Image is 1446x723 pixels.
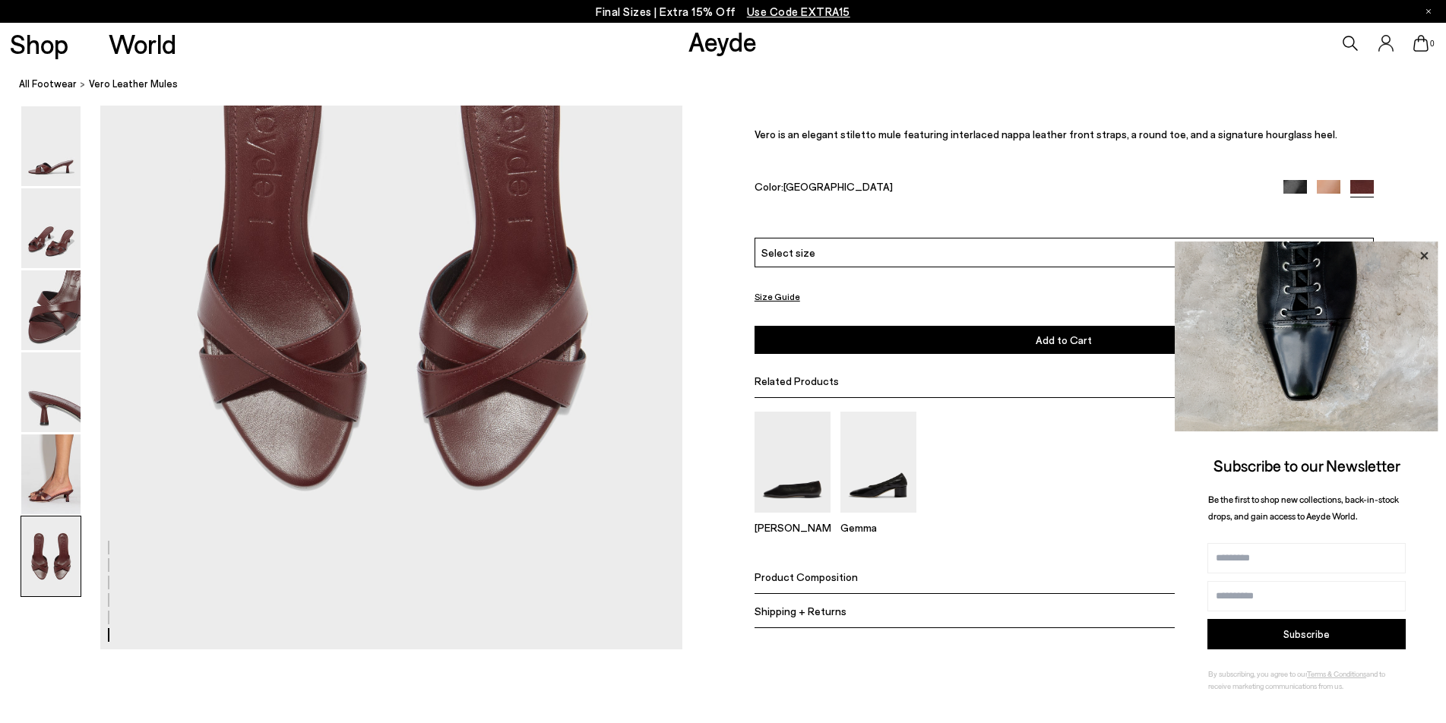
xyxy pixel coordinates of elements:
[747,5,850,18] span: Navigate to /collections/ss25-final-sizes
[1207,619,1406,649] button: Subscribe
[1429,39,1436,48] span: 0
[755,180,1264,197] div: Color:
[1213,456,1400,475] span: Subscribe to our Newsletter
[596,2,850,21] p: Final Sizes | Extra 15% Off
[21,270,81,350] img: Vero Leather Mules - Image 3
[755,502,831,534] a: Kirsten Ballet Flats [PERSON_NAME]
[1208,494,1399,522] span: Be the first to shop new collections, back-in-stock drops, and gain access to Aeyde World.
[755,604,846,617] span: Shipping + Returns
[89,76,178,92] span: Vero Leather Mules
[755,127,1337,140] span: Vero is an elegant stiletto mule featuring interlaced nappa leather front straps, a round toe, an...
[761,244,815,260] span: Select size
[840,502,916,534] a: Gemma Block Heel Pumps Gemma
[21,188,81,268] img: Vero Leather Mules - Image 2
[21,516,81,596] img: Vero Leather Mules - Image 6
[1175,242,1438,431] img: ca3f721fb6ff708a270709c41d776025.jpg
[1413,35,1429,52] a: 0
[755,570,858,583] span: Product Composition
[755,287,800,306] button: Size Guide
[21,434,81,514] img: Vero Leather Mules - Image 5
[688,25,757,57] a: Aeyde
[755,326,1374,354] button: Add to Cart
[19,64,1446,106] nav: breadcrumb
[840,412,916,513] img: Gemma Block Heel Pumps
[755,412,831,513] img: Kirsten Ballet Flats
[21,352,81,432] img: Vero Leather Mules - Image 4
[840,521,916,534] p: Gemma
[755,374,839,387] span: Related Products
[783,180,893,193] span: [GEOGRAPHIC_DATA]
[109,30,176,57] a: World
[755,521,831,534] p: [PERSON_NAME]
[1036,333,1092,346] span: Add to Cart
[1307,669,1366,678] a: Terms & Conditions
[1208,669,1307,678] span: By subscribing, you agree to our
[21,106,81,186] img: Vero Leather Mules - Image 1
[10,30,68,57] a: Shop
[19,76,77,92] a: All Footwear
